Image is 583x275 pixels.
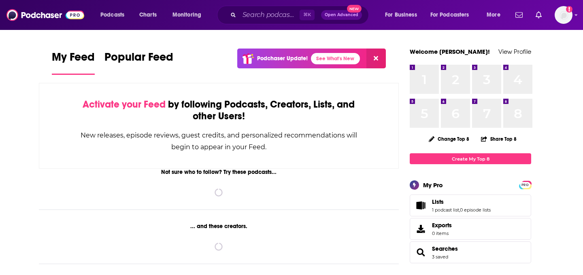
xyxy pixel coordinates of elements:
[410,218,531,240] a: Exports
[410,48,490,55] a: Welcome [PERSON_NAME]!
[6,7,84,23] img: Podchaser - Follow, Share and Rate Podcasts
[555,6,572,24] button: Show profile menu
[432,198,491,205] a: Lists
[432,231,452,236] span: 0 items
[432,222,452,229] span: Exports
[80,99,358,122] div: by following Podcasts, Creators, Lists, and other Users!
[39,169,399,176] div: Not sure who to follow? Try these podcasts...
[498,48,531,55] a: View Profile
[459,207,460,213] span: ,
[487,9,500,21] span: More
[104,50,173,75] a: Popular Feed
[532,8,545,22] a: Show notifications dropdown
[512,8,526,22] a: Show notifications dropdown
[134,8,162,21] a: Charts
[52,50,95,75] a: My Feed
[225,6,377,24] div: Search podcasts, credits, & more...
[432,254,448,260] a: 3 saved
[172,9,201,21] span: Monitoring
[430,9,469,21] span: For Podcasters
[424,134,474,144] button: Change Top 8
[311,53,360,64] a: See What's New
[566,6,572,13] svg: Add a profile image
[425,8,481,21] button: open menu
[413,223,429,235] span: Exports
[347,5,362,13] span: New
[52,50,95,69] span: My Feed
[520,182,530,188] a: PRO
[410,195,531,216] span: Lists
[139,9,157,21] span: Charts
[481,131,517,147] button: Share Top 8
[80,129,358,153] div: New releases, episode reviews, guest credits, and personalized recommendations will begin to appe...
[83,98,166,110] span: Activate your Feed
[379,8,427,21] button: open menu
[95,8,135,21] button: open menu
[410,241,531,263] span: Searches
[300,10,315,20] span: ⌘ K
[432,198,444,205] span: Lists
[325,13,358,17] span: Open Advanced
[481,8,511,21] button: open menu
[239,8,300,21] input: Search podcasts, credits, & more...
[432,245,458,252] a: Searches
[555,6,572,24] span: Logged in as hannahlevine
[555,6,572,24] img: User Profile
[410,153,531,164] a: Create My Top 8
[460,207,491,213] a: 0 episode lists
[321,10,362,20] button: Open AdvancedNew
[104,50,173,69] span: Popular Feed
[432,207,459,213] a: 1 podcast list
[413,247,429,258] a: Searches
[39,223,399,230] div: ... and these creators.
[385,9,417,21] span: For Business
[167,8,212,21] button: open menu
[257,55,308,62] p: Podchaser Update!
[423,181,443,189] div: My Pro
[413,200,429,211] a: Lists
[100,9,124,21] span: Podcasts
